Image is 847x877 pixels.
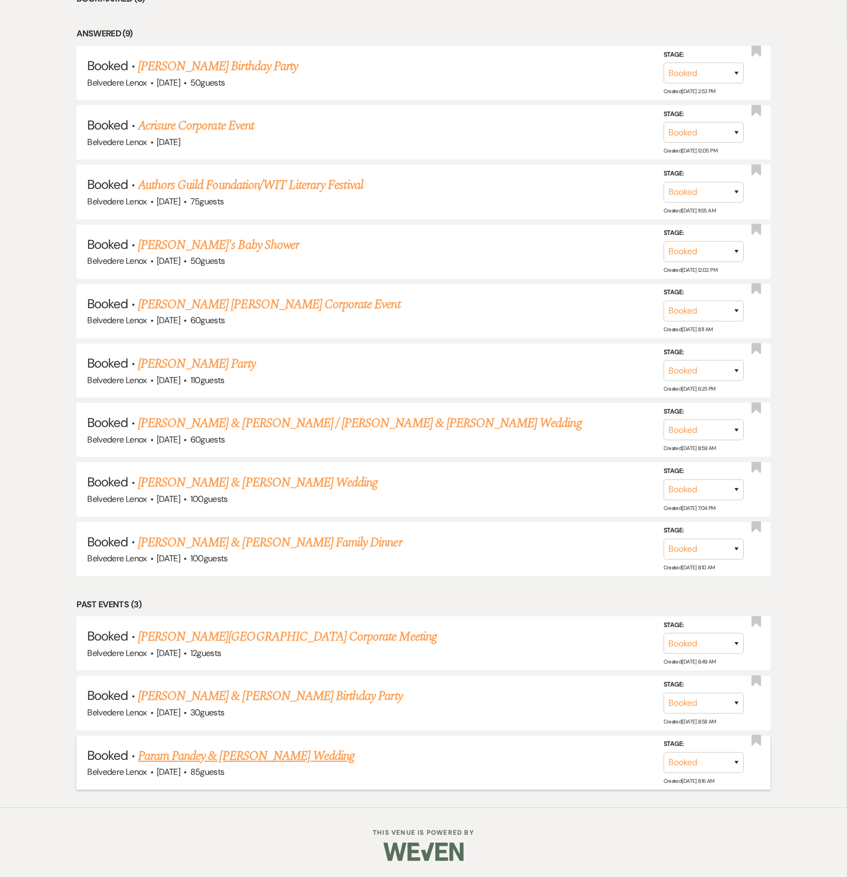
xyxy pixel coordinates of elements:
a: [PERSON_NAME] & [PERSON_NAME] Birthday Party [138,687,403,706]
span: [DATE] [157,434,180,445]
span: Booked [87,414,128,431]
a: [PERSON_NAME]'s Baby Shower [138,235,299,255]
span: Booked [87,57,128,74]
span: Belvedere Lenox [87,315,147,326]
span: Belvedere Lenox [87,196,147,207]
span: [DATE] [157,707,180,718]
span: Created: [DATE] 8:59 AM [664,445,716,452]
span: 50 guests [190,255,225,266]
span: Created: [DATE] 12:05 PM [664,147,717,154]
span: 30 guests [190,707,225,718]
span: Booked [87,687,128,704]
span: 75 guests [190,196,224,207]
span: 100 guests [190,493,228,505]
a: [PERSON_NAME] Birthday Party [138,57,298,76]
span: Created: [DATE] 11:55 AM [664,207,715,213]
span: Created: [DATE] 8:11 AM [664,326,713,333]
span: [DATE] [157,77,180,88]
span: Belvedere Lenox [87,766,147,777]
span: Belvedere Lenox [87,707,147,718]
span: Created: [DATE] 8:10 AM [664,564,715,571]
span: Booked [87,117,128,133]
span: Created: [DATE] 6:25 PM [664,385,715,392]
span: Belvedere Lenox [87,493,147,505]
label: Stage: [664,525,744,537]
span: 110 guests [190,375,225,386]
label: Stage: [664,620,744,631]
label: Stage: [664,227,744,239]
a: Param Pandey & [PERSON_NAME] Wedding [138,746,355,766]
span: Belvedere Lenox [87,553,147,564]
span: 60 guests [190,315,225,326]
span: Belvedere Lenox [87,647,147,659]
span: Booked [87,533,128,550]
label: Stage: [664,346,744,358]
span: Created: [DATE] 8:49 AM [664,658,716,665]
label: Stage: [664,109,744,120]
span: Booked [87,628,128,644]
img: Weven Logo [383,833,464,871]
span: [DATE] [157,647,180,659]
span: 12 guests [190,647,221,659]
li: Answered (9) [76,27,770,41]
a: Authors Guild Foundation/WIT Literary Festival [138,176,363,195]
a: [PERSON_NAME] & [PERSON_NAME] Wedding [138,473,378,492]
span: Booked [87,236,128,253]
span: Belvedere Lenox [87,77,147,88]
label: Stage: [664,287,744,299]
span: [DATE] [157,196,180,207]
span: 85 guests [190,766,225,777]
span: Created: [DATE] 8:16 AM [664,777,714,784]
label: Stage: [664,168,744,180]
span: Created: [DATE] 2:53 PM [664,88,715,95]
span: [DATE] [157,375,180,386]
span: Booked [87,474,128,490]
span: 100 guests [190,553,228,564]
label: Stage: [664,738,744,750]
label: Stage: [664,679,744,691]
label: Stage: [664,49,744,61]
span: Booked [87,295,128,312]
span: 50 guests [190,77,225,88]
span: [DATE] [157,255,180,266]
a: [PERSON_NAME] [PERSON_NAME] Corporate Event [138,295,401,314]
a: Acrisure Corporate Event [138,116,254,135]
span: Booked [87,355,128,371]
span: [DATE] [157,766,180,777]
a: [PERSON_NAME] & [PERSON_NAME] / [PERSON_NAME] & [PERSON_NAME] Wedding [138,414,582,433]
li: Past Events (3) [76,598,770,612]
label: Stage: [664,406,744,418]
span: [DATE] [157,493,180,505]
a: [PERSON_NAME] & [PERSON_NAME] Family Dinner [138,533,402,552]
span: Belvedere Lenox [87,434,147,445]
span: 60 guests [190,434,225,445]
a: [PERSON_NAME][GEOGRAPHIC_DATA] Corporate Meeting [138,627,437,646]
span: Belvedere Lenox [87,375,147,386]
span: Belvedere Lenox [87,136,147,148]
span: [DATE] [157,136,180,148]
span: Belvedere Lenox [87,255,147,266]
span: Created: [DATE] 12:02 PM [664,266,717,273]
label: Stage: [664,466,744,477]
a: [PERSON_NAME] Party [138,354,256,373]
span: [DATE] [157,315,180,326]
span: Created: [DATE] 8:58 AM [664,718,716,725]
span: [DATE] [157,553,180,564]
span: Created: [DATE] 7:04 PM [664,504,715,511]
span: Booked [87,176,128,193]
span: Booked [87,747,128,764]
